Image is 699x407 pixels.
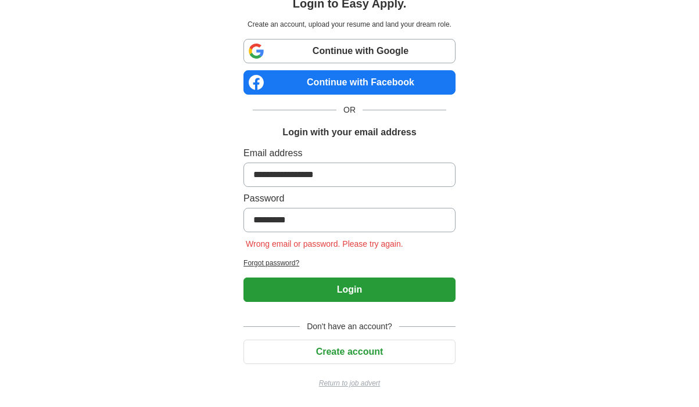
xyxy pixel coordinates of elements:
a: Continue with Google [243,39,456,63]
button: Create account [243,340,456,364]
a: Create account [243,347,456,356]
a: Forgot password? [243,258,456,268]
a: Continue with Facebook [243,70,456,95]
a: Return to job advert [243,378,456,388]
p: Create an account, upload your resume and land your dream role. [246,19,453,30]
span: Wrong email or password. Please try again. [243,239,406,248]
button: Login [243,278,456,302]
label: Password [243,192,456,206]
label: Email address [243,146,456,160]
span: Don't have an account? [300,320,399,333]
h1: Login with your email address [282,125,416,139]
span: OR [336,104,363,116]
